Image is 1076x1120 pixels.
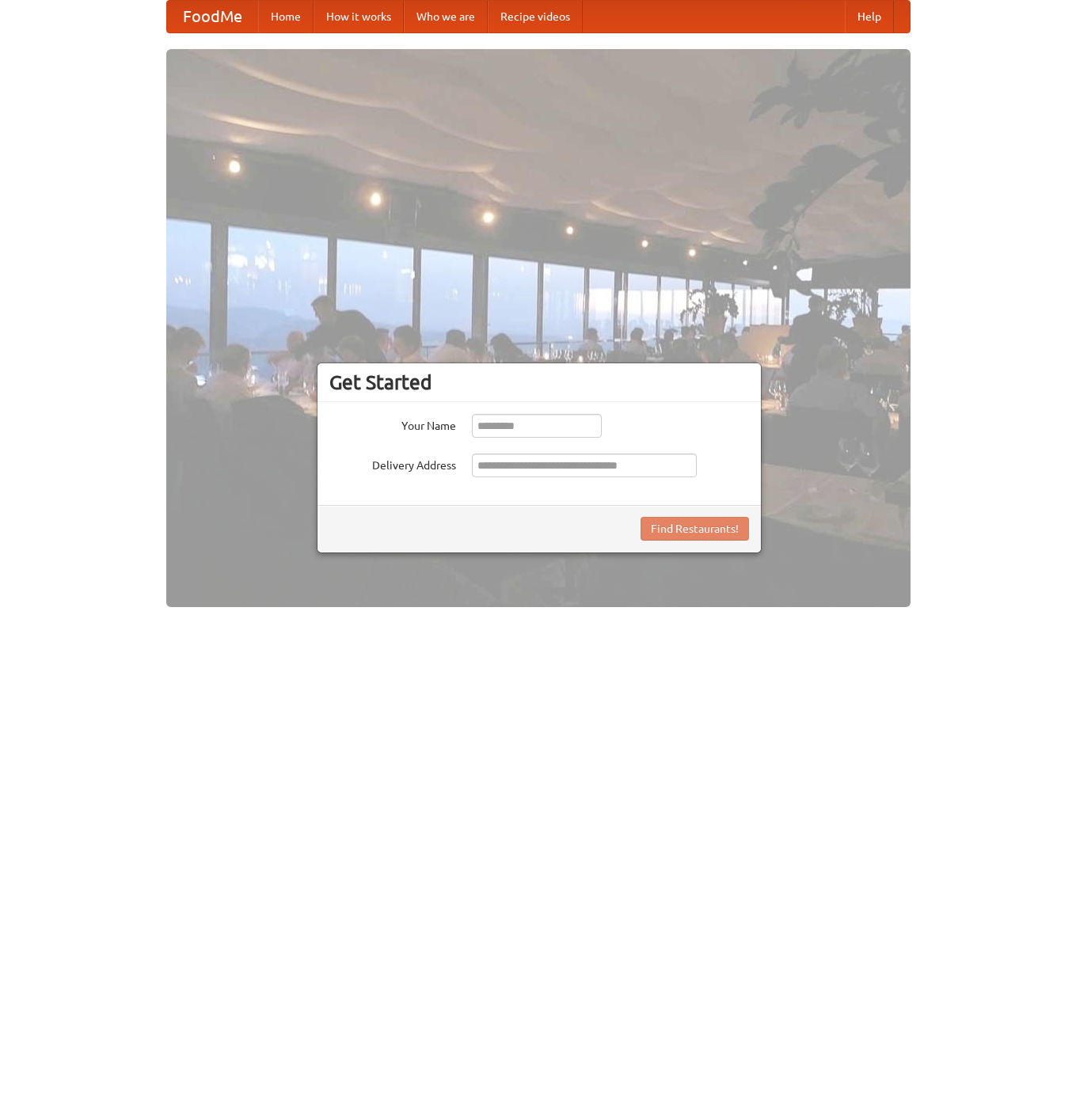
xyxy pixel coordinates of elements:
[329,414,456,434] label: Your Name
[329,370,749,394] h3: Get Started
[167,1,258,32] a: FoodMe
[404,1,488,32] a: Who we are
[258,1,314,32] a: Home
[329,454,456,473] label: Delivery Address
[845,1,894,32] a: Help
[314,1,404,32] a: How it works
[641,517,749,541] button: Find Restaurants!
[488,1,583,32] a: Recipe videos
